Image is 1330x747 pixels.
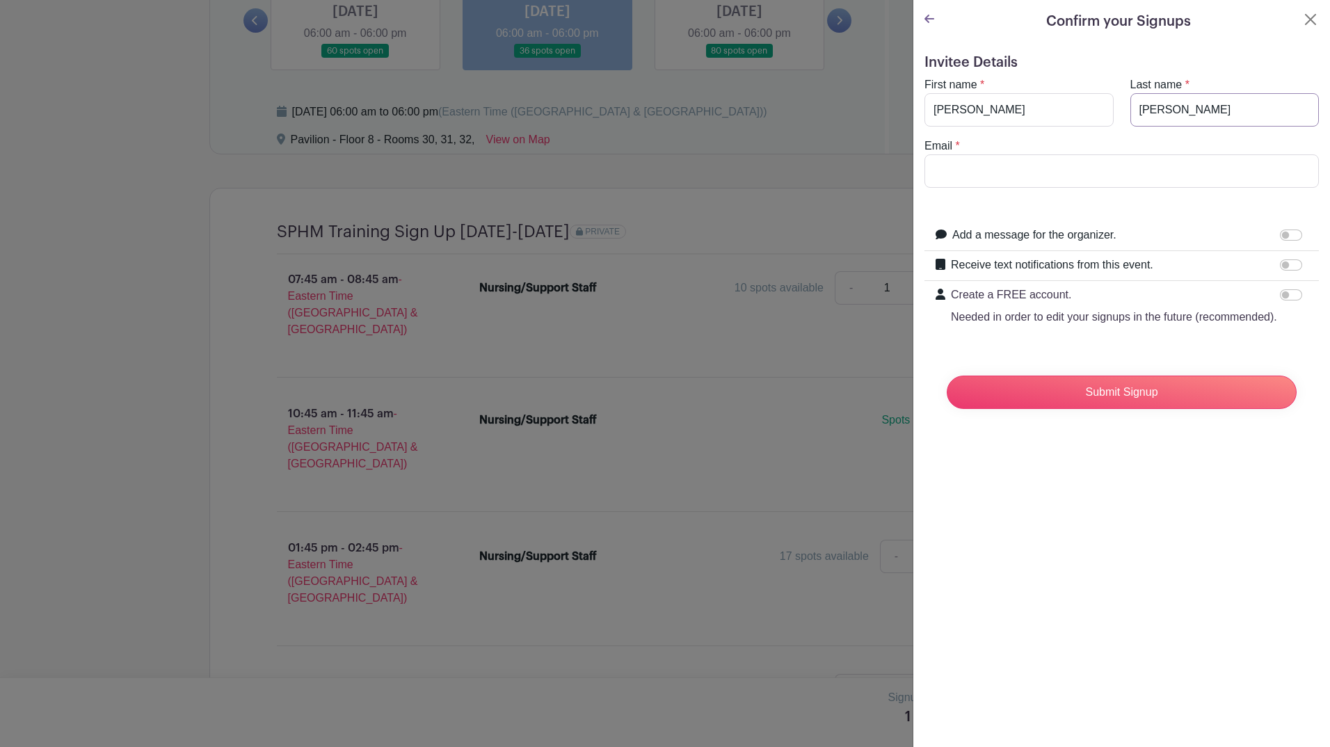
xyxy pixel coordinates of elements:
[951,309,1277,326] p: Needed in order to edit your signups in the future (recommended).
[952,227,1116,243] label: Add a message for the organizer.
[924,77,977,93] label: First name
[924,138,952,154] label: Email
[951,287,1277,303] p: Create a FREE account.
[951,257,1153,273] label: Receive text notifications from this event.
[924,54,1319,71] h5: Invitee Details
[1302,11,1319,28] button: Close
[1046,11,1191,32] h5: Confirm your Signups
[947,376,1297,409] input: Submit Signup
[1130,77,1183,93] label: Last name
